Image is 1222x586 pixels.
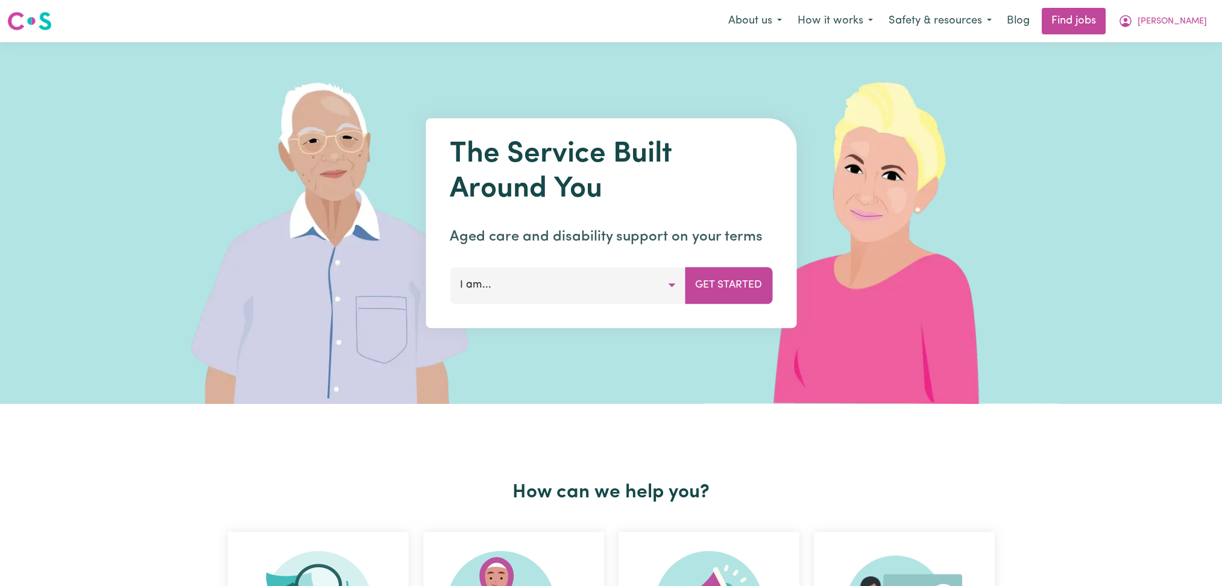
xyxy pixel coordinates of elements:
[450,226,772,248] p: Aged care and disability support on your terms
[1000,8,1037,34] a: Blog
[1138,15,1207,28] span: [PERSON_NAME]
[450,267,685,303] button: I am...
[881,8,1000,34] button: Safety & resources
[790,8,881,34] button: How it works
[1042,8,1106,34] a: Find jobs
[450,137,772,207] h1: The Service Built Around You
[7,10,52,32] img: Careseekers logo
[685,267,772,303] button: Get Started
[720,8,790,34] button: About us
[7,7,52,35] a: Careseekers logo
[1110,8,1215,34] button: My Account
[221,481,1002,504] h2: How can we help you?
